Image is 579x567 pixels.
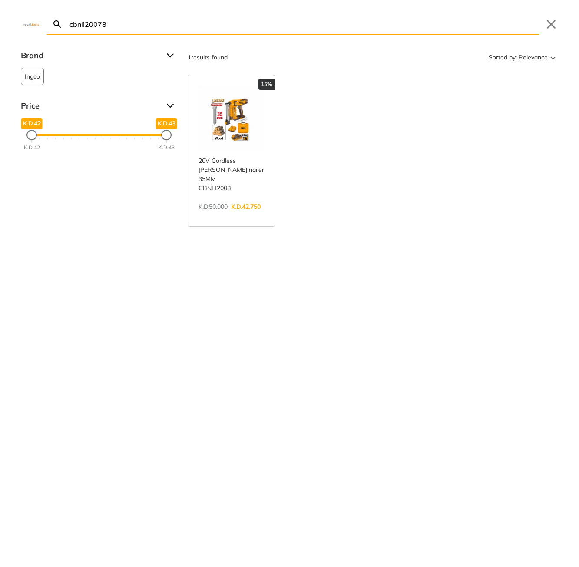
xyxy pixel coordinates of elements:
[21,68,44,85] button: Ingco
[24,144,40,152] div: K.D.42
[519,50,548,64] span: Relevance
[21,22,42,26] img: Close
[25,68,40,85] span: Ingco
[159,144,175,152] div: K.D.43
[188,53,191,61] strong: 1
[487,50,558,64] button: Sorted by:Relevance Sort
[258,79,275,90] div: 15%
[21,49,160,63] span: Brand
[548,52,558,63] svg: Sort
[161,130,172,140] div: Maximum Price
[26,130,37,140] div: Minimum Price
[52,19,63,30] svg: Search
[544,17,558,31] button: Close
[21,99,160,113] span: Price
[68,14,539,34] input: Search…
[188,50,228,64] div: results found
